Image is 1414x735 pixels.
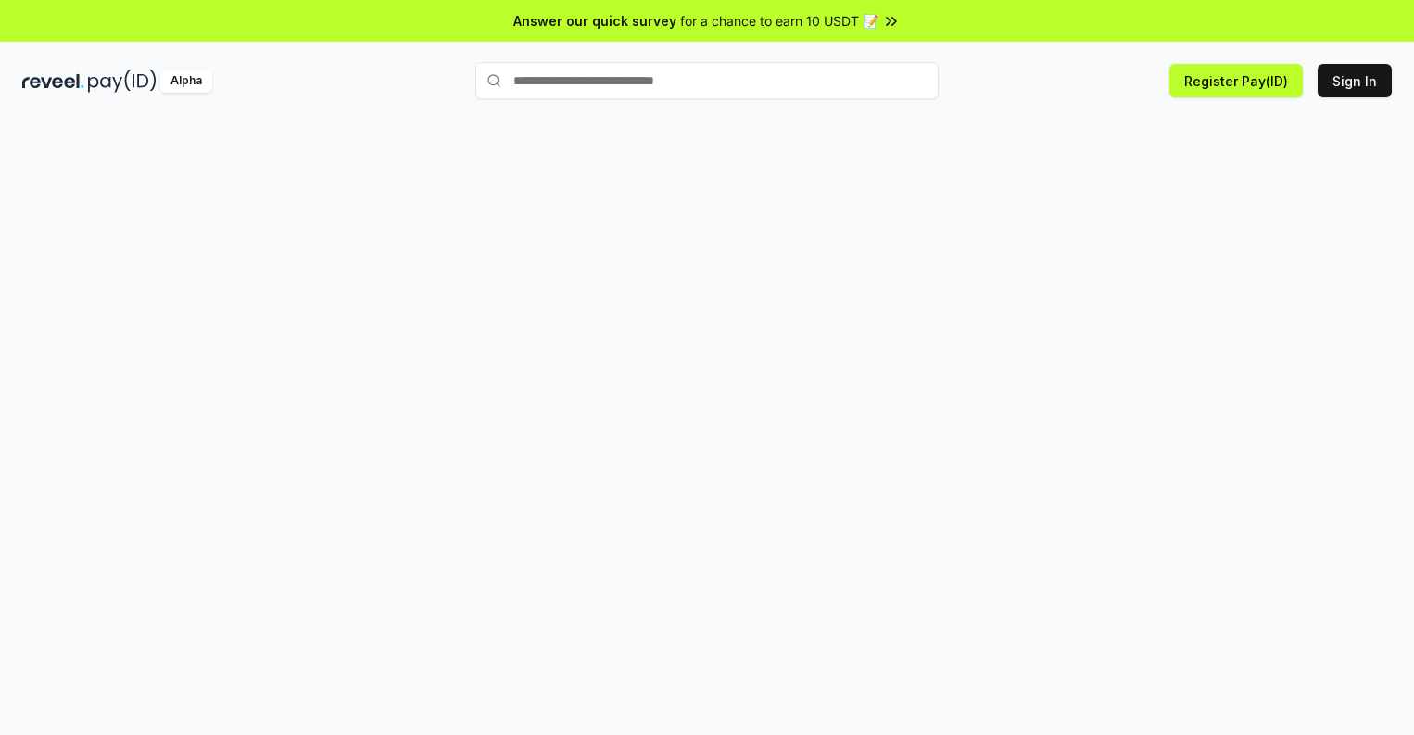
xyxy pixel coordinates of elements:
[1318,64,1392,97] button: Sign In
[22,70,84,93] img: reveel_dark
[160,70,212,93] div: Alpha
[513,11,676,31] span: Answer our quick survey
[680,11,878,31] span: for a chance to earn 10 USDT 📝
[1169,64,1303,97] button: Register Pay(ID)
[88,70,157,93] img: pay_id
